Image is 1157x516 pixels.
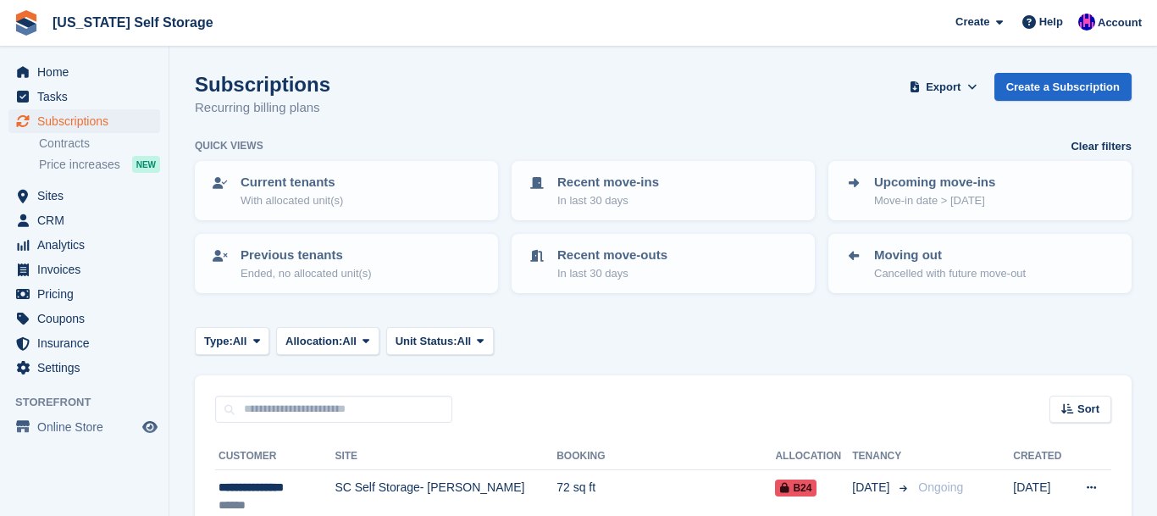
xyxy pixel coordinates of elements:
p: Move-in date > [DATE] [874,192,995,209]
p: Recurring billing plans [195,98,330,118]
a: menu [8,85,160,108]
span: Type: [204,333,233,350]
p: Upcoming move-ins [874,173,995,192]
span: Coupons [37,307,139,330]
span: CRM [37,208,139,232]
span: Online Store [37,415,139,439]
th: Site [335,443,556,470]
a: menu [8,60,160,84]
span: Price increases [39,157,120,173]
th: Customer [215,443,335,470]
span: Allocation: [285,333,342,350]
div: NEW [132,156,160,173]
a: menu [8,184,160,208]
a: Previous tenants Ended, no allocated unit(s) [197,236,496,291]
a: Clear filters [1071,138,1132,155]
a: Recent move-ins In last 30 days [513,163,813,219]
th: Tenancy [852,443,911,470]
span: Export [926,79,960,96]
a: menu [8,415,160,439]
a: Create a Subscription [994,73,1132,101]
span: [DATE] [852,479,893,497]
span: Unit Status: [396,333,457,350]
span: Sort [1077,401,1099,418]
span: Insurance [37,331,139,355]
a: Moving out Cancelled with future move-out [830,236,1130,291]
a: menu [8,109,160,133]
a: [US_STATE] Self Storage [46,8,220,36]
a: menu [8,331,160,355]
p: Recent move-outs [557,246,667,265]
button: Unit Status: All [386,327,494,355]
a: menu [8,233,160,257]
a: menu [8,282,160,306]
a: menu [8,258,160,281]
p: In last 30 days [557,192,659,209]
span: All [342,333,357,350]
span: Analytics [37,233,139,257]
a: Contracts [39,136,160,152]
span: Help [1039,14,1063,31]
h1: Subscriptions [195,73,330,96]
p: With allocated unit(s) [241,192,343,209]
button: Allocation: All [276,327,379,355]
span: All [457,333,472,350]
p: Current tenants [241,173,343,192]
p: Cancelled with future move-out [874,265,1026,282]
p: Recent move-ins [557,173,659,192]
p: Previous tenants [241,246,372,265]
span: Sites [37,184,139,208]
a: Recent move-outs In last 30 days [513,236,813,291]
a: menu [8,208,160,232]
span: Ongoing [918,480,963,494]
a: Current tenants With allocated unit(s) [197,163,496,219]
span: All [233,333,247,350]
th: Allocation [775,443,852,470]
span: Tasks [37,85,139,108]
span: Create [955,14,989,31]
a: Upcoming move-ins Move-in date > [DATE] [830,163,1130,219]
p: In last 30 days [557,265,667,282]
span: Storefront [15,394,169,411]
img: Christopher Ganser [1078,14,1095,31]
p: Moving out [874,246,1026,265]
span: Invoices [37,258,139,281]
a: menu [8,356,160,380]
span: Subscriptions [37,109,139,133]
th: Created [1013,443,1070,470]
button: Export [906,73,981,101]
span: Pricing [37,282,139,306]
span: Account [1098,14,1142,31]
th: Booking [556,443,775,470]
a: Price increases NEW [39,155,160,174]
p: Ended, no allocated unit(s) [241,265,372,282]
img: stora-icon-8386f47178a22dfd0bd8f6a31ec36ba5ce8667c1dd55bd0f319d3a0aa187defe.svg [14,10,39,36]
span: Home [37,60,139,84]
a: menu [8,307,160,330]
a: Preview store [140,417,160,437]
span: B24 [775,480,817,497]
h6: Quick views [195,138,263,153]
button: Type: All [195,327,269,355]
span: Settings [37,356,139,380]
